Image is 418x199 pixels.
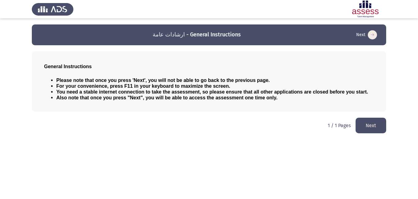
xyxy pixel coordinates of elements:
h3: ارشادات عامة - General Instructions [153,31,241,39]
img: Assessment logo of ASSESS Employability - EBI [345,1,386,18]
button: load next page [356,118,386,133]
button: load next page [354,30,379,40]
span: Please note that once you press 'Next', you will not be able to go back to the previous page. [56,78,270,83]
span: Also note that once you press "Next", you will be able to access the assessment one time only. [56,95,278,100]
p: 1 / 1 Pages [328,123,351,128]
span: For your convenience, press F11 in your keyboard to maximize the screen. [56,83,230,89]
span: You need a stable internet connection to take the assessment, so please ensure that all other app... [56,89,368,94]
span: General Instructions [44,64,92,69]
img: Assess Talent Management logo [32,1,73,18]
